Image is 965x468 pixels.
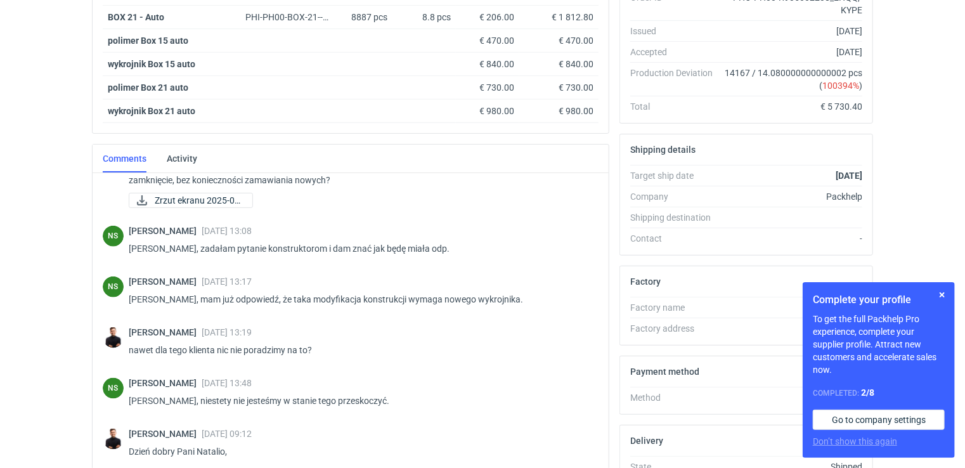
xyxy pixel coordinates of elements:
div: Target ship date [630,169,723,182]
div: [DATE] [723,46,862,58]
div: € 840.00 [461,58,514,70]
div: Natalia Stępak [103,226,124,247]
div: € 470.00 [524,34,593,47]
strong: wykrojnik Box 15 auto [108,59,195,69]
div: € 206.00 [461,11,514,23]
h2: Payment method [630,367,699,377]
button: Skip for now [935,287,950,302]
div: - [723,301,862,314]
span: [DATE] 13:08 [202,226,252,236]
span: [DATE] 13:19 [202,327,252,337]
a: Activity [167,145,197,172]
span: [PERSON_NAME] [129,226,202,236]
p: To get the full Packhelp Pro experience, complete your supplier profile. Attract new customers an... [813,313,945,376]
span: [PERSON_NAME] [129,327,202,337]
a: Go to company settings [813,410,945,430]
div: € 470.00 [461,34,514,47]
a: Zrzut ekranu 2025-07... [129,193,253,208]
div: - [723,391,862,404]
p: [PERSON_NAME], mam już odpowiedź, że taka modyfikacja konstrukcji wymaga nowego wykrojnika. [129,292,588,307]
strong: polimer Box 15 auto [108,36,188,46]
strong: polimer Box 21 auto [108,82,188,93]
div: Factory address [630,322,723,335]
h2: Shipping details [630,145,696,155]
div: [DATE] [723,25,862,37]
div: € 980.00 [524,105,593,117]
a: Comments [103,145,146,172]
span: [DATE] 13:48 [202,378,252,388]
div: € 5 730.40 [723,100,862,113]
div: 8.8 pcs [392,6,456,29]
strong: wykrojnik Box 21 auto [108,106,195,116]
div: Company [630,190,723,203]
div: Method [630,391,723,404]
div: Issued [630,25,723,37]
div: € 730.00 [524,81,593,94]
figcaption: NS [103,226,124,247]
div: Factory name [630,301,723,314]
span: [DATE] 09:12 [202,429,252,439]
img: Tomasz Kubiak [103,327,124,348]
figcaption: NS [103,276,124,297]
span: [PERSON_NAME] [129,276,202,287]
div: Total [630,100,723,113]
div: Completed: [813,386,945,400]
span: 100394% [822,81,859,91]
span: [PERSON_NAME] [129,429,202,439]
strong: [DATE] [836,171,862,181]
div: Zrzut ekranu 2025-07-29 o 13.01.16.png [129,193,253,208]
div: - [723,232,862,245]
div: Natalia Stępak [103,276,124,297]
div: € 730.00 [461,81,514,94]
strong: 2 / 8 [861,387,874,398]
div: € 840.00 [524,58,593,70]
figcaption: NS [103,378,124,399]
span: [PERSON_NAME] [129,378,202,388]
p: Dzień dobry Pani Natalio, [129,444,588,459]
div: Contact [630,232,723,245]
div: Packhelp [723,190,862,203]
h2: Delivery [630,436,663,446]
span: 14167 / 14.080000000000002 pcs ( ) [723,67,862,92]
div: PHI-PH00-BOX-21---AUTO [245,11,330,23]
h1: Complete your profile [813,292,945,308]
div: € 980.00 [461,105,514,117]
button: Don’t show this again [813,435,897,448]
span: Zrzut ekranu 2025-07... [155,193,242,207]
img: Tomasz Kubiak [103,429,124,450]
p: [PERSON_NAME], niestety nie jesteśmy w stanie tego przeskoczyć. [129,393,588,408]
div: Natalia Stępak [103,378,124,399]
h2: Factory [630,276,661,287]
div: 8887 pcs [335,6,392,29]
div: € 1 812.80 [524,11,593,23]
p: [PERSON_NAME], zadałam pytanie konstruktorom i dam znać jak będę miała odp. [129,241,588,256]
div: Accepted [630,46,723,58]
span: [DATE] 13:17 [202,276,252,287]
p: nawet dla tego klienta nic nie poradzimy na to? [129,342,588,358]
strong: BOX 21 - Auto [108,12,164,22]
div: Production Deviation [630,67,723,92]
div: - [723,322,862,335]
div: Shipping destination [630,211,723,224]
